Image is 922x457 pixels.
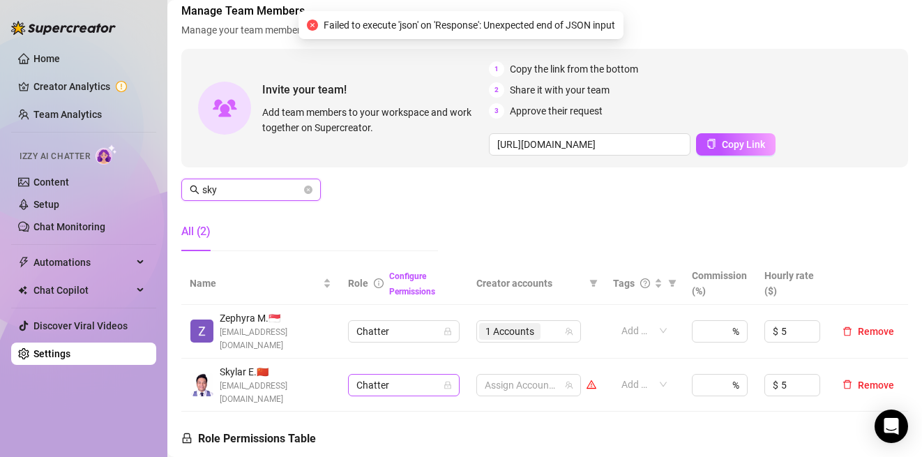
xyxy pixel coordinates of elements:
span: filter [668,279,677,287]
span: Skylar E. 🇨🇳 [220,364,331,380]
span: 2 [489,82,504,98]
span: Copy Link [722,139,765,150]
span: lock [181,433,192,444]
span: Chatter [356,375,451,396]
span: info-circle [374,278,384,288]
span: close-circle [307,20,318,31]
img: AI Chatter [96,144,117,165]
span: delete [842,380,852,389]
span: 3 [489,103,504,119]
span: 1 Accounts [485,324,534,339]
span: Add team members to your workspace and work together on Supercreator. [262,105,483,135]
span: Chatter [356,321,451,342]
span: Chat Copilot [33,279,133,301]
span: search [190,185,199,195]
a: Content [33,177,69,188]
span: Manage Team Members [181,3,908,20]
img: Chat Copilot [18,285,27,295]
span: Izzy AI Chatter [20,150,90,163]
span: Failed to execute 'json' on 'Response': Unexpected end of JSON input [324,17,615,33]
span: team [565,327,573,336]
span: question-circle [640,278,650,288]
span: lock [444,327,452,336]
span: 1 [489,61,504,77]
span: lock [444,381,452,389]
span: filter [589,279,598,287]
button: close-circle [304,186,312,194]
span: Remove [858,380,894,391]
button: Remove [837,323,900,340]
span: Creator accounts [476,276,584,291]
span: Tags [613,276,635,291]
span: [EMAIL_ADDRESS][DOMAIN_NAME] [220,380,331,406]
span: copy [706,139,716,149]
span: filter [665,273,679,294]
a: Chat Monitoring [33,221,105,232]
a: Creator Analytics exclamation-circle [33,75,145,98]
div: Open Intercom Messenger [875,410,908,443]
button: Remove [837,377,900,394]
a: Settings [33,348,70,359]
input: Search members [202,182,301,197]
img: logo-BBDzfeDw.svg [11,21,116,35]
span: Invite your team! [262,81,489,98]
a: Configure Permissions [389,271,435,297]
span: 1 Accounts [479,323,541,340]
th: Commission (%) [683,262,756,305]
a: Discover Viral Videos [33,320,128,331]
span: Name [190,276,320,291]
span: Approve their request [510,103,603,119]
th: Hourly rate ($) [756,262,829,305]
h5: Role Permissions Table [181,430,316,447]
span: Automations [33,251,133,274]
button: Copy Link [696,133,776,156]
th: Name [181,262,340,305]
span: warning [587,380,596,389]
span: Copy the link from the bottom [510,61,638,77]
span: delete [842,327,852,336]
span: Share it with your team [510,82,610,98]
span: Manage your team members, their commission and hourly rate, and their permissions. [181,22,908,38]
span: thunderbolt [18,257,29,268]
a: Home [33,53,60,64]
img: Skylar Eugene Baniqued [190,373,213,396]
div: All (2) [181,223,211,240]
span: filter [587,273,600,294]
a: Setup [33,199,59,210]
span: team [565,381,573,389]
span: Remove [858,326,894,337]
a: Team Analytics [33,109,102,120]
img: Zephyra M [190,320,213,343]
span: Zephyra M. 🇸🇬 [220,310,331,326]
span: [EMAIL_ADDRESS][DOMAIN_NAME] [220,326,331,352]
span: Role [348,278,368,289]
